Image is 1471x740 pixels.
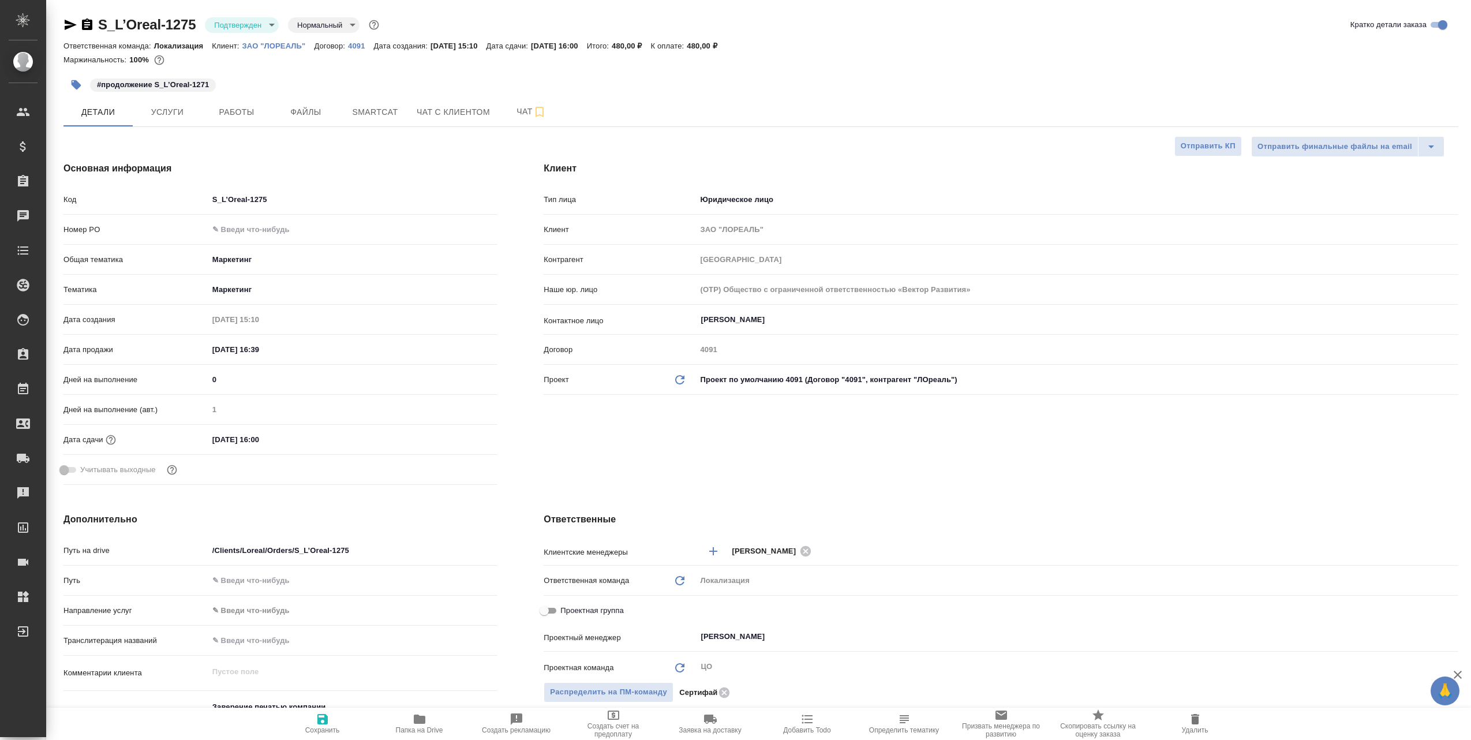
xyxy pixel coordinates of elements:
[63,42,154,50] p: Ответственная команда:
[1147,708,1244,740] button: Удалить
[129,55,152,64] p: 100%
[550,686,667,699] span: Распределить на ПМ-команду
[208,341,309,358] input: ✎ Введи что-нибудь
[63,55,129,64] p: Маржинальность:
[70,105,126,119] span: Детали
[1251,136,1418,157] button: Отправить финальные файлы на email
[396,726,443,734] span: Папка на Drive
[208,280,498,300] div: Маркетинг
[208,401,498,418] input: Пустое поле
[209,105,264,119] span: Работы
[242,40,315,50] a: ЗАО "ЛОРЕАЛЬ"
[565,708,662,740] button: Создать счет на предоплату
[544,374,569,386] p: Проект
[544,682,673,702] span: В заказе уже есть ответственный ПМ или ПМ группа
[544,254,696,266] p: Контрагент
[63,72,89,98] button: Добавить тэг
[417,105,490,119] span: Чат с клиентом
[696,221,1458,238] input: Пустое поле
[63,284,208,296] p: Тематика
[732,545,803,557] span: [PERSON_NAME]
[544,662,613,674] p: Проектная команда
[544,224,696,236] p: Клиент
[97,79,209,91] p: #продолжение S_L’Oreal-1271
[1452,636,1454,638] button: Open
[89,79,217,89] span: продолжение S_L’Oreal-1271
[696,370,1458,390] div: Проект по умолчанию 4091 (Договор "4091", контрагент "ЛОреаль")
[140,105,195,119] span: Услуги
[960,722,1043,738] span: Призвать менеджера по развитию
[205,17,279,33] div: Подтвержден
[572,722,655,738] span: Создать счет на предоплату
[164,462,179,477] button: Выбери, если сб и вс нужно считать рабочими днями для выполнения заказа.
[347,105,403,119] span: Smartcat
[544,284,696,296] p: Наше юр. лицо
[103,432,118,447] button: Если добавить услуги и заполнить их объемом, то дата рассчитается автоматически
[1452,319,1454,321] button: Open
[154,42,212,50] p: Локализация
[587,42,612,50] p: Итого:
[687,42,726,50] p: 480,00 ₽
[544,547,696,558] p: Клиентские менеджеры
[80,464,156,476] span: Учитывать выходные
[374,42,431,50] p: Дата создания:
[208,371,498,388] input: ✎ Введи что-нибудь
[63,434,103,446] p: Дата сдачи
[759,708,856,740] button: Добавить Todo
[1452,550,1454,552] button: Open
[544,632,696,644] p: Проектный менеджер
[348,40,373,50] a: 4091
[612,42,651,50] p: 480,00 ₽
[208,601,498,621] div: ✎ Введи что-нибудь
[696,281,1458,298] input: Пустое поле
[544,682,673,702] button: Распределить на ПМ-команду
[856,708,953,740] button: Определить тематику
[1050,708,1147,740] button: Скопировать ссылку на оценку заказа
[431,42,486,50] p: [DATE] 15:10
[208,250,498,270] div: Маркетинг
[504,104,559,119] span: Чат
[211,20,265,30] button: Подтвержден
[696,251,1458,268] input: Пустое поле
[80,18,94,32] button: Скопировать ссылку
[63,374,208,386] p: Дней на выполнение
[544,194,696,205] p: Тип лица
[1181,140,1236,153] span: Отправить КП
[63,513,497,526] h4: Дополнительно
[696,341,1458,358] input: Пустое поле
[63,254,208,266] p: Общая тематика
[288,17,360,33] div: Подтвержден
[662,708,759,740] button: Заявка на доставку
[208,632,498,649] input: ✎ Введи что-нибудь
[63,545,208,556] p: Путь на drive
[208,572,498,589] input: ✎ Введи что-нибудь
[1174,136,1242,156] button: Отправить КП
[63,224,208,236] p: Номер PO
[63,314,208,326] p: Дата создания
[208,191,498,208] input: ✎ Введи что-нибудь
[651,42,687,50] p: К оплате:
[482,726,551,734] span: Создать рекламацию
[63,667,208,679] p: Комментарии клиента
[63,575,208,586] p: Путь
[63,404,208,416] p: Дней на выполнение (авт.)
[314,42,348,50] p: Договор:
[63,635,208,646] p: Транслитерация названий
[1251,136,1444,157] div: split button
[1435,679,1455,703] span: 🙏
[468,708,565,740] button: Создать рекламацию
[294,20,346,30] button: Нормальный
[953,708,1050,740] button: Призвать менеджера по развитию
[366,17,381,32] button: Доп статусы указывают на важность/срочность заказа
[679,687,717,698] p: Сертифай
[560,605,623,616] span: Проектная группа
[208,542,498,559] input: ✎ Введи что-нибудь
[486,42,531,50] p: Дата сдачи:
[699,537,727,565] button: Добавить менеджера
[274,708,371,740] button: Сохранить
[1257,140,1412,154] span: Отправить финальные файлы на email
[544,315,696,327] p: Контактное лицо
[152,53,167,68] button: 0.00 RUB;
[1057,722,1140,738] span: Скопировать ссылку на оценку заказа
[544,513,1458,526] h4: Ответственные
